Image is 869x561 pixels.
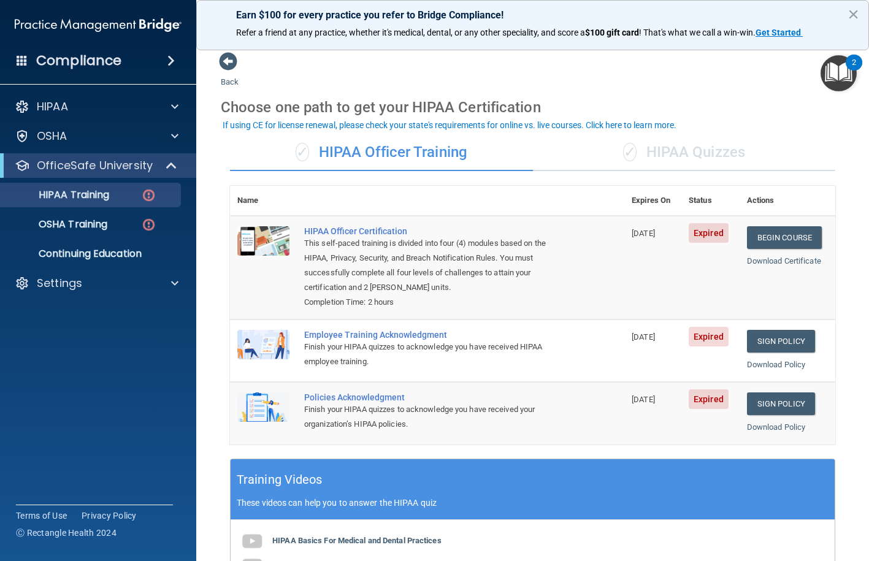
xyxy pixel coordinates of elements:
[8,189,109,201] p: HIPAA Training
[223,121,676,129] div: If using CE for license renewal, please check your state's requirements for online vs. live cours...
[15,158,178,173] a: OfficeSafe University
[296,143,309,161] span: ✓
[304,392,563,402] div: Policies Acknowledgment
[639,28,756,37] span: ! That's what we call a win-win.
[657,474,854,523] iframe: Drift Widget Chat Controller
[747,360,806,369] a: Download Policy
[82,509,137,522] a: Privacy Policy
[16,509,67,522] a: Terms of Use
[37,99,68,114] p: HIPAA
[8,248,175,260] p: Continuing Education
[304,226,563,236] a: HIPAA Officer Certification
[141,217,156,232] img: danger-circle.6113f641.png
[304,330,563,340] div: Employee Training Acknowledgment
[236,9,829,21] p: Earn $100 for every practice you refer to Bridge Compliance!
[304,236,563,295] div: This self-paced training is divided into four (4) modules based on the HIPAA, Privacy, Security, ...
[237,469,323,490] h5: Training Videos
[240,529,264,554] img: gray_youtube_icon.38fcd6cc.png
[230,186,297,216] th: Name
[304,295,563,310] div: Completion Time: 2 hours
[141,188,156,203] img: danger-circle.6113f641.png
[36,52,121,69] h4: Compliance
[747,256,821,265] a: Download Certificate
[624,186,681,216] th: Expires On
[623,143,637,161] span: ✓
[221,63,239,86] a: Back
[230,134,533,171] div: HIPAA Officer Training
[37,129,67,143] p: OSHA
[15,13,182,37] img: PMB logo
[37,158,153,173] p: OfficeSafe University
[632,332,655,342] span: [DATE]
[237,498,829,508] p: These videos can help you to answer the HIPAA quiz
[681,186,740,216] th: Status
[15,129,178,143] a: OSHA
[304,340,563,369] div: Finish your HIPAA quizzes to acknowledge you have received HIPAA employee training.
[16,527,117,539] span: Ⓒ Rectangle Health 2024
[747,226,822,249] a: Begin Course
[15,276,178,291] a: Settings
[740,186,835,216] th: Actions
[37,276,82,291] p: Settings
[8,218,107,231] p: OSHA Training
[852,63,856,78] div: 2
[221,90,844,125] div: Choose one path to get your HIPAA Certification
[747,422,806,432] a: Download Policy
[221,119,678,131] button: If using CE for license renewal, please check your state's requirements for online vs. live cours...
[848,4,859,24] button: Close
[632,229,655,238] span: [DATE]
[15,99,178,114] a: HIPAA
[689,223,729,243] span: Expired
[689,389,729,409] span: Expired
[689,327,729,346] span: Expired
[756,28,801,37] strong: Get Started
[747,392,815,415] a: Sign Policy
[533,134,836,171] div: HIPAA Quizzes
[632,395,655,404] span: [DATE]
[756,28,803,37] a: Get Started
[272,536,442,545] b: HIPAA Basics For Medical and Dental Practices
[236,28,585,37] span: Refer a friend at any practice, whether it's medical, dental, or any other speciality, and score a
[821,55,857,91] button: Open Resource Center, 2 new notifications
[747,330,815,353] a: Sign Policy
[304,402,563,432] div: Finish your HIPAA quizzes to acknowledge you have received your organization’s HIPAA policies.
[585,28,639,37] strong: $100 gift card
